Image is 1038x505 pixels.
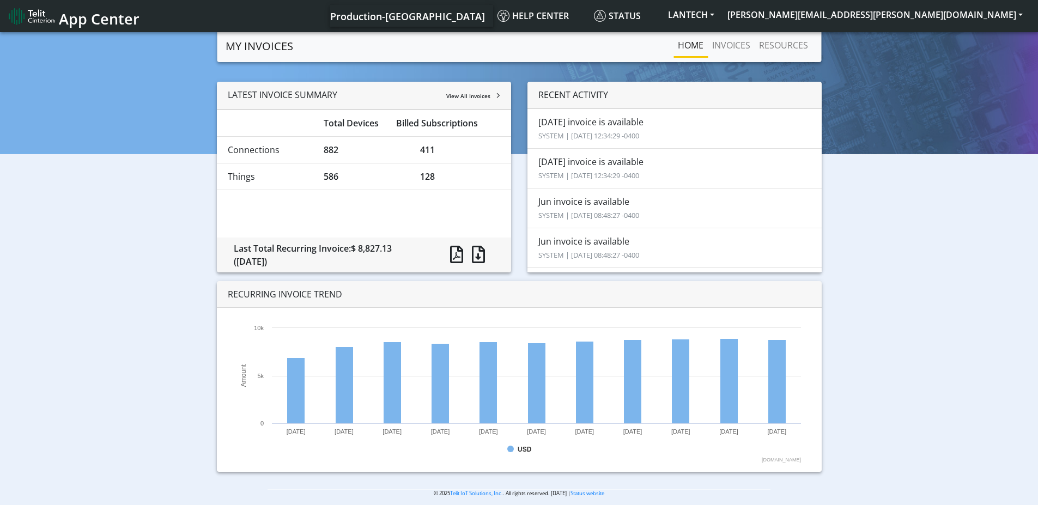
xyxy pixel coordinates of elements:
[661,5,721,25] button: LANTECH
[335,428,354,435] text: [DATE]
[268,489,770,497] p: © 2025 . All rights reserved. [DATE] |
[767,428,786,435] text: [DATE]
[594,10,641,22] span: Status
[479,428,498,435] text: [DATE]
[708,34,755,56] a: INVOICES
[527,267,822,308] li: May invoice is available
[226,35,293,57] a: MY INVOICES
[762,457,801,463] text: [DOMAIN_NAME]
[719,428,738,435] text: [DATE]
[575,428,594,435] text: [DATE]
[538,250,639,260] small: SYSTEM | [DATE] 08:48:27 -0400
[527,188,822,228] li: Jun invoice is available
[430,428,450,435] text: [DATE]
[673,34,708,56] a: Home
[527,148,822,188] li: [DATE] invoice is available
[234,255,425,268] div: ([DATE])
[450,490,503,497] a: Telit IoT Solutions, Inc.
[240,364,247,387] text: Amount
[412,143,508,156] div: 411
[538,210,639,220] small: SYSTEM | [DATE] 08:48:27 -0400
[287,428,306,435] text: [DATE]
[217,82,511,109] div: LATEST INVOICE SUMMARY
[315,143,412,156] div: 882
[570,490,604,497] a: Status website
[446,92,490,100] span: View All Invoices
[257,373,264,379] text: 5k
[755,34,812,56] a: RESOURCES
[330,5,484,27] a: Your current platform instance
[518,446,532,453] text: USD
[527,228,822,268] li: Jun invoice is available
[412,170,508,183] div: 128
[388,117,508,130] div: Billed Subscriptions
[217,281,822,308] div: RECURRING INVOICE TREND
[260,420,264,427] text: 0
[497,10,569,22] span: Help center
[497,10,509,22] img: knowledge.svg
[623,428,642,435] text: [DATE]
[594,10,606,22] img: status.svg
[220,170,316,183] div: Things
[493,5,590,27] a: Help center
[538,131,639,141] small: SYSTEM | [DATE] 12:34:29 -0400
[226,242,433,268] div: Last Total Recurring Invoice:
[330,10,485,23] span: Production-[GEOGRAPHIC_DATA]
[527,82,822,108] div: RECENT ACTIVITY
[315,117,388,130] div: Total Devices
[59,9,139,29] span: App Center
[9,8,54,25] img: logo-telit-cinterion-gw-new.png
[527,108,822,149] li: [DATE] invoice is available
[671,428,690,435] text: [DATE]
[254,325,264,331] text: 10k
[590,5,661,27] a: Status
[538,171,639,180] small: SYSTEM | [DATE] 12:34:29 -0400
[383,428,402,435] text: [DATE]
[9,4,138,28] a: App Center
[721,5,1029,25] button: [PERSON_NAME][EMAIL_ADDRESS][PERSON_NAME][DOMAIN_NAME]
[351,242,392,254] span: $ 8,827.13
[315,170,412,183] div: 586
[220,143,316,156] div: Connections
[527,428,546,435] text: [DATE]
